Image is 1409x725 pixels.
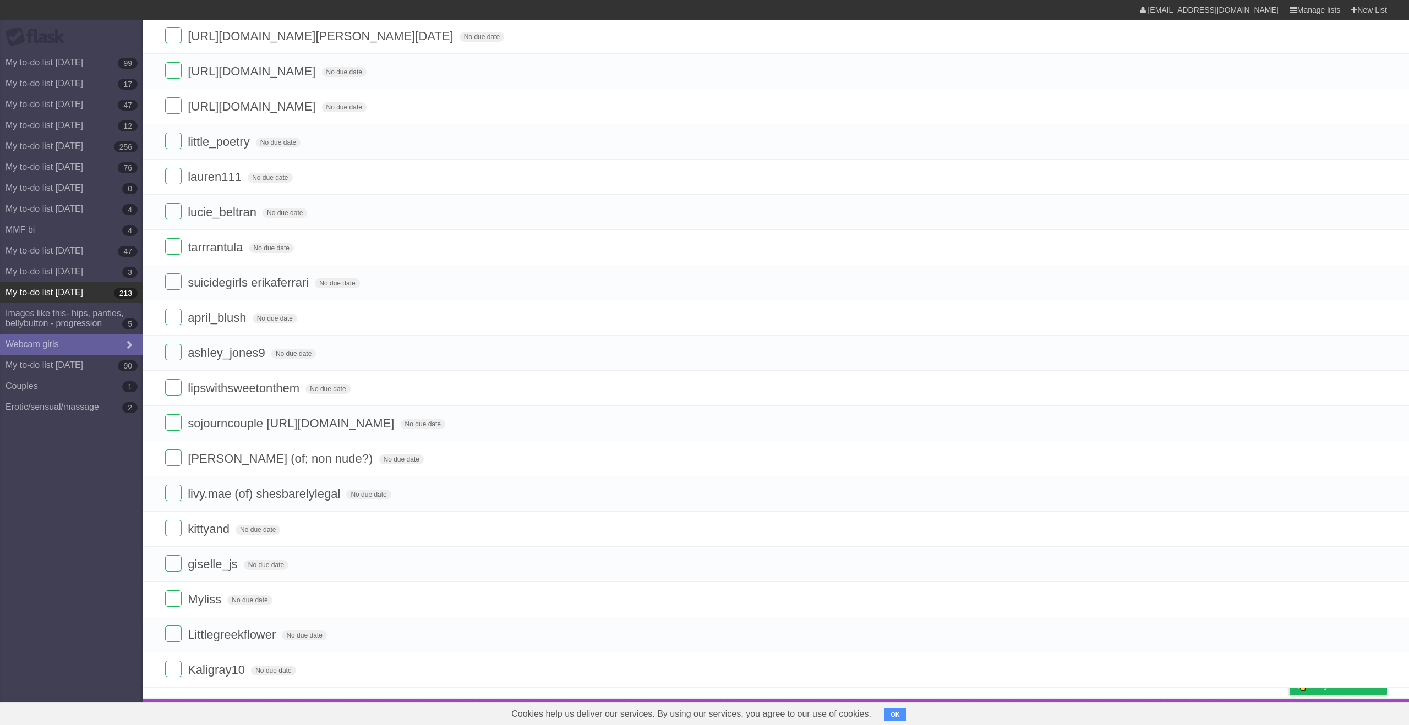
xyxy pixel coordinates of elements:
[188,452,375,465] span: [PERSON_NAME] (of; non nude?)
[165,309,182,325] label: Done
[1179,701,1224,722] a: Developers
[188,416,397,430] span: sojourncouple [URL][DOMAIN_NAME]
[165,449,182,466] label: Done
[6,27,72,47] div: Flask
[500,703,882,725] span: Cookies help us deliver our services. By using our services, you agree to our use of cookies.
[401,419,445,429] span: No due date
[282,630,326,640] span: No due date
[165,62,182,79] label: Done
[118,360,138,371] b: 90
[244,560,288,570] span: No due date
[188,135,253,149] span: little_poetry
[165,97,182,114] label: Done
[188,170,244,184] span: lauren111
[188,487,343,501] span: livy.mae (of) shesbarelylegal
[188,205,259,219] span: lucie_beltran
[1313,675,1381,695] span: Buy me a coffee
[165,133,182,149] label: Done
[118,120,138,131] b: 12
[236,525,280,535] span: No due date
[271,349,316,359] span: No due date
[379,454,424,464] span: No due date
[1238,701,1262,722] a: Terms
[122,225,138,236] b: 4
[188,557,241,571] span: giselle_js
[188,29,456,43] span: [URL][DOMAIN_NAME][PERSON_NAME][DATE]
[118,100,138,111] b: 47
[122,381,138,392] b: 1
[188,276,312,289] span: suicidegirls erikaferrari
[346,490,391,499] span: No due date
[165,344,182,360] label: Done
[165,520,182,536] label: Done
[248,173,292,183] span: No due date
[114,141,138,152] b: 256
[122,183,138,194] b: 0
[165,555,182,572] label: Done
[188,663,248,677] span: Kaligray10
[165,625,182,642] label: Done
[322,102,367,112] span: No due date
[165,27,182,43] label: Done
[251,666,296,675] span: No due date
[165,203,182,219] label: Done
[227,595,272,605] span: No due date
[165,273,182,290] label: Done
[122,267,138,278] b: 3
[884,708,906,721] button: OK
[188,311,249,325] span: april_blush
[249,243,294,253] span: No due date
[188,592,224,606] span: Myliss
[188,240,245,254] span: tarrrantula
[305,384,350,394] span: No due date
[188,522,232,536] span: kittyand
[256,138,301,147] span: No due date
[165,414,182,431] label: Done
[188,381,302,395] span: lipswithsweetonthem
[188,64,318,78] span: [URL][DOMAIN_NAME]
[122,318,138,329] b: 5
[253,314,297,323] span: No due date
[165,485,182,501] label: Done
[122,204,138,215] b: 4
[460,32,504,42] span: No due date
[1275,701,1304,722] a: Privacy
[114,288,138,299] b: 213
[165,168,182,184] label: Done
[188,100,318,113] span: [URL][DOMAIN_NAME]
[118,79,138,90] b: 17
[118,162,138,173] b: 76
[118,246,138,257] b: 47
[322,67,367,77] span: No due date
[1143,701,1166,722] a: About
[122,402,138,413] b: 2
[188,346,268,360] span: ashley_jones9
[165,661,182,677] label: Done
[315,278,359,288] span: No due date
[118,58,138,69] b: 99
[1318,701,1387,722] a: Suggest a feature
[165,590,182,607] label: Done
[165,238,182,255] label: Done
[165,379,182,396] label: Done
[188,628,278,641] span: Littlegreekflower
[263,208,307,218] span: No due date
